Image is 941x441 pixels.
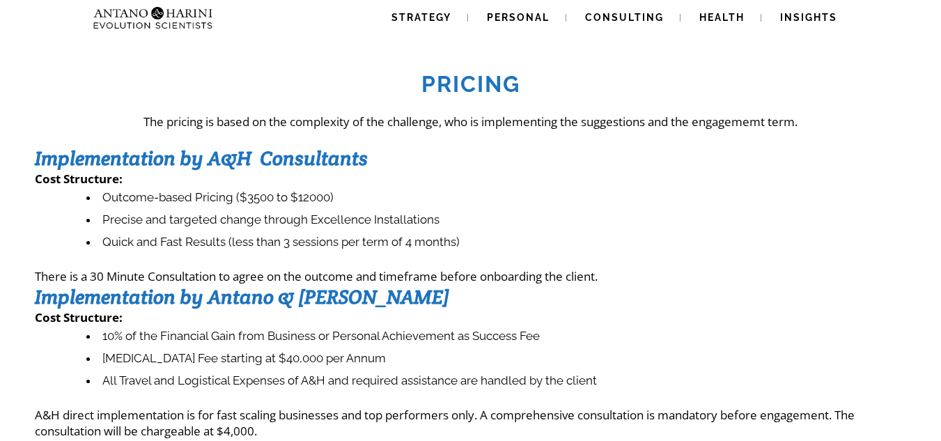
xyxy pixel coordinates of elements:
[35,268,906,284] p: There is a 30 Minute Consultation to agree on the outcome and timeframe before onboarding the cli...
[86,370,906,392] li: All Travel and Logistical Expenses of A&H and required assistance are handled by the client
[391,12,451,23] span: Strategy
[86,209,906,231] li: Precise and targeted change through Excellence Installations
[35,114,906,130] p: The pricing is based on the complexity of the challenge, who is implementing the suggestions and ...
[35,407,906,439] p: A&H direct implementation is for fast scaling businesses and top performers only. A comprehensive...
[585,12,664,23] span: Consulting
[86,325,906,348] li: 10% of the Financial Gain from Business or Personal Achievement as Success Fee
[35,309,123,325] strong: Cost Structure:
[35,284,449,309] strong: Implementation by Antano & [PERSON_NAME]
[780,12,837,23] span: Insights
[86,231,906,254] li: Quick and Fast Results (less than 3 sessions per term of 4 months)
[699,12,745,23] span: Health
[35,146,368,171] strong: Implementation by A&H Consultants
[119,171,123,187] strong: :
[487,12,550,23] span: Personal
[86,187,906,209] li: Outcome-based Pricing ($3500 to $12000)
[86,348,906,370] li: [MEDICAL_DATA] Fee starting at $40,000 per Annum
[421,71,520,97] strong: Pricing
[35,171,119,187] strong: Cost Structure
